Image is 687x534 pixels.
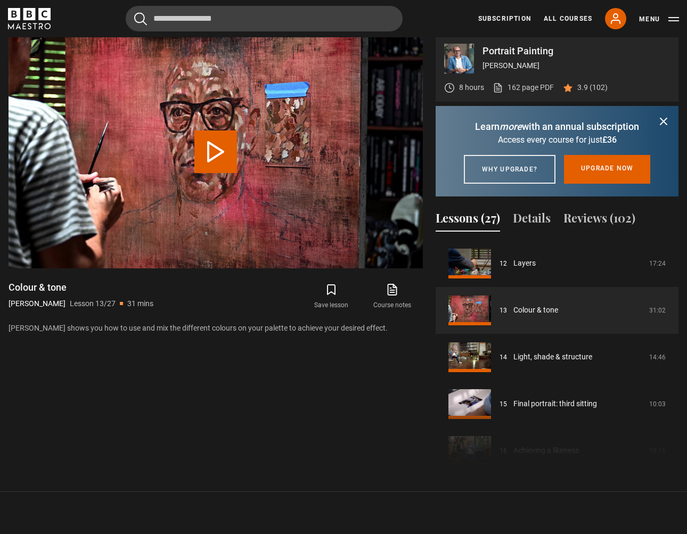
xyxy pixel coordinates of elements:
p: 8 hours [459,82,484,93]
p: 31 mins [127,298,153,309]
a: Layers [513,258,536,269]
p: Lesson 13/27 [70,298,116,309]
a: Upgrade now [564,155,650,184]
a: Course notes [362,281,423,312]
button: Lessons (27) [436,209,500,232]
p: [PERSON_NAME] [482,60,670,71]
p: [PERSON_NAME] shows you how to use and mix the different colours on your palette to achieve your ... [9,323,423,334]
a: Final portrait: third sitting [513,398,597,409]
a: All Courses [544,14,592,23]
p: Portrait Painting [482,46,670,56]
a: Colour & tone [513,305,558,316]
a: Subscription [478,14,531,23]
p: [PERSON_NAME] [9,298,66,309]
button: Submit the search query [134,12,147,26]
span: £36 [602,135,617,145]
button: Toggle navigation [639,14,679,24]
h1: Colour & tone [9,281,153,294]
input: Search [126,6,403,31]
svg: BBC Maestro [8,8,51,29]
button: Reviews (102) [563,209,635,232]
video-js: Video Player [9,35,423,268]
button: Details [513,209,551,232]
p: 3.9 (102) [577,82,608,93]
a: Why upgrade? [464,155,555,184]
button: Save lesson [301,281,362,312]
button: Play Lesson Colour & tone [194,130,237,173]
p: Learn with an annual subscription [448,119,666,134]
i: more [500,121,522,132]
a: 162 page PDF [493,82,554,93]
p: Access every course for just [448,134,666,146]
a: Light, shade & structure [513,351,592,363]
